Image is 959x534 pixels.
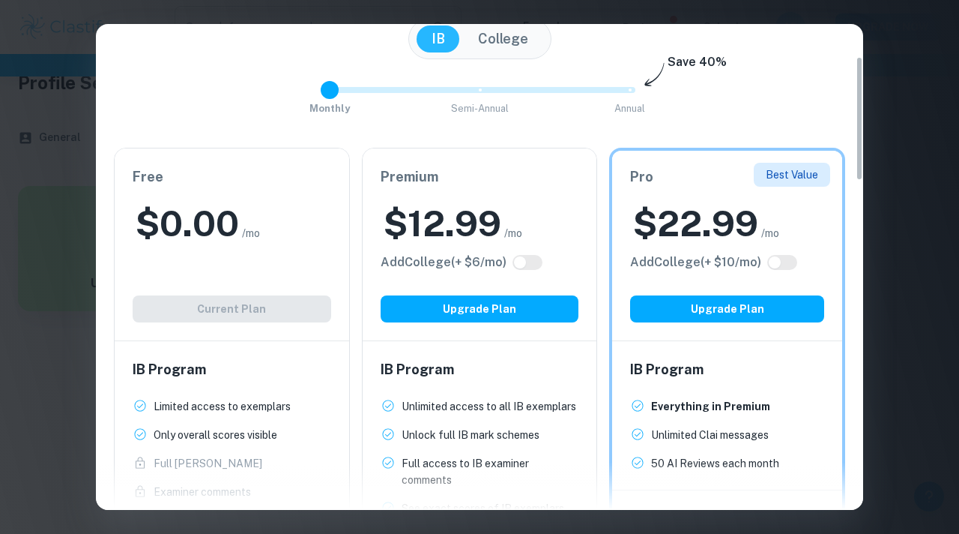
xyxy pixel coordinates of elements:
[651,398,770,415] p: Everything in Premium
[309,103,350,114] span: Monthly
[133,359,331,380] h6: IB Program
[614,103,645,114] span: Annual
[154,398,291,415] p: Limited access to exemplars
[402,455,579,488] p: Full access to IB examiner comments
[644,62,665,88] img: subscription-arrow.svg
[630,295,824,322] button: Upgrade Plan
[242,225,260,241] span: /mo
[133,166,331,187] h6: Free
[504,225,522,241] span: /mo
[384,199,501,247] h2: $ 12.99
[633,199,758,247] h2: $ 22.99
[381,253,506,271] h6: Click to see all the additional College features.
[154,455,262,472] p: Full [PERSON_NAME]
[761,225,779,241] span: /mo
[402,427,539,443] p: Unlock full IB mark schemes
[766,166,818,183] p: Best Value
[402,398,576,415] p: Unlimited access to all IB exemplars
[154,427,277,443] p: Only overall scores visible
[381,295,579,322] button: Upgrade Plan
[630,166,824,187] h6: Pro
[136,199,239,247] h2: $ 0.00
[417,25,460,52] button: IB
[381,359,579,380] h6: IB Program
[668,53,727,79] h6: Save 40%
[381,166,579,187] h6: Premium
[463,25,543,52] button: College
[651,455,779,472] p: 50 AI Reviews each month
[630,359,824,380] h6: IB Program
[630,253,761,271] h6: Click to see all the additional College features.
[651,427,769,443] p: Unlimited Clai messages
[451,103,509,114] span: Semi-Annual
